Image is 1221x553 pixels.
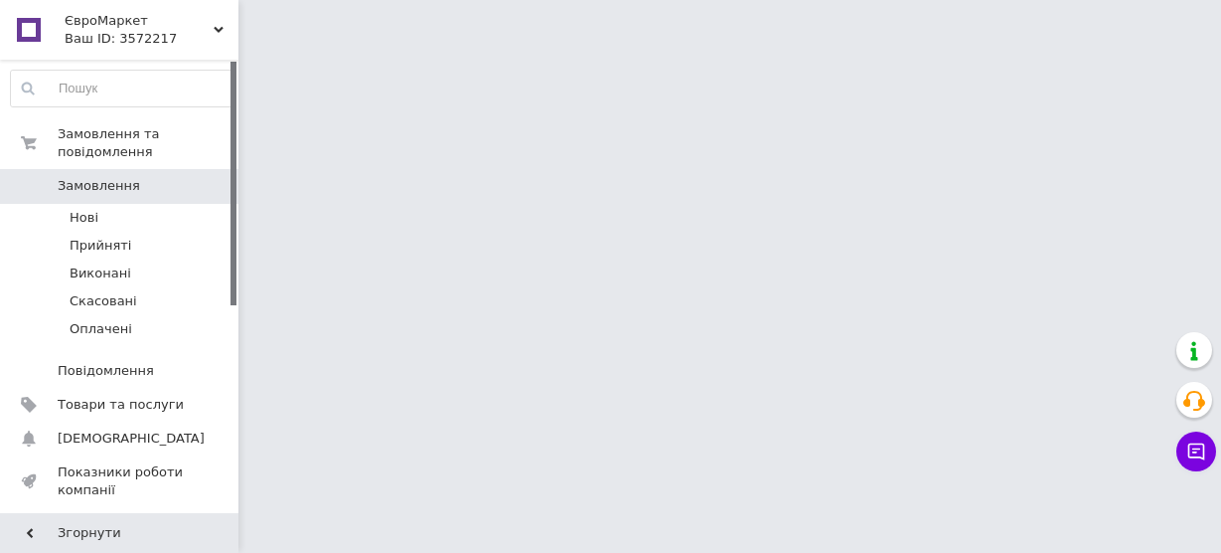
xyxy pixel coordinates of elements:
span: [DEMOGRAPHIC_DATA] [58,430,205,448]
span: Виконані [70,265,131,282]
span: Замовлення та повідомлення [58,125,238,161]
button: Чат з покупцем [1176,432,1216,471]
input: Пошук [11,71,233,106]
span: Замовлення [58,177,140,195]
span: Показники роботи компанії [58,463,184,499]
span: Повідомлення [58,362,154,380]
span: Товари та послуги [58,396,184,414]
span: Прийняті [70,237,131,255]
span: Нові [70,209,98,227]
span: Скасовані [70,292,137,310]
span: ЄвроМаркет [65,12,214,30]
div: Ваш ID: 3572217 [65,30,238,48]
span: Оплачені [70,320,132,338]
